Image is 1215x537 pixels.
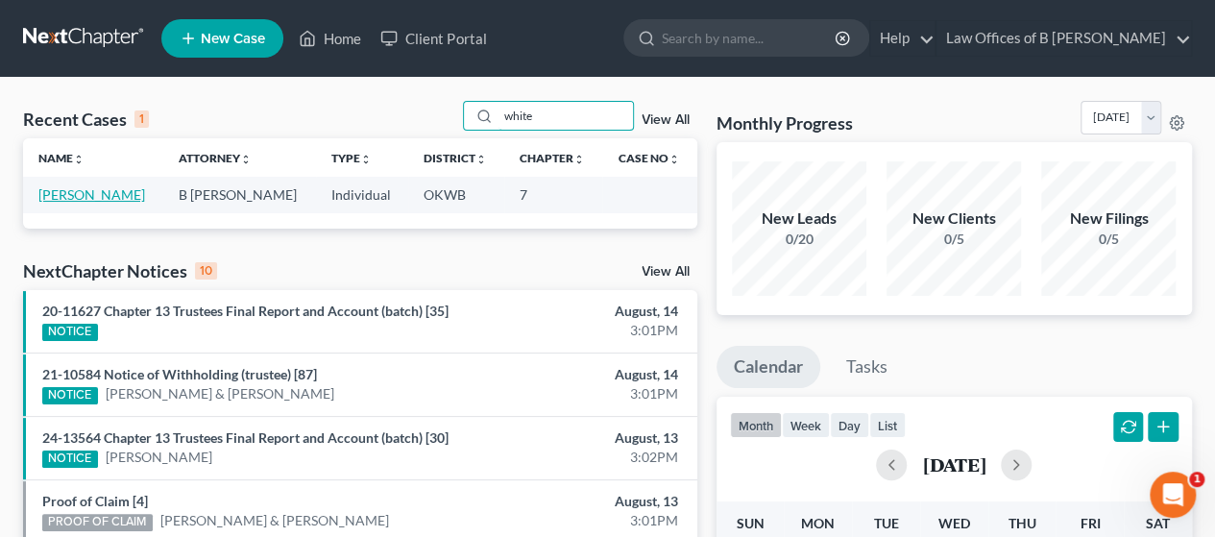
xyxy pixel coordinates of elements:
span: Sun [736,515,764,531]
div: 3:01PM [478,384,677,403]
div: NextChapter Notices [23,259,217,282]
div: NOTICE [42,451,98,468]
h3: Monthly Progress [717,111,853,134]
a: Typeunfold_more [331,151,372,165]
div: August, 13 [478,428,677,448]
div: NOTICE [42,387,98,404]
div: August, 14 [478,365,677,384]
div: 10 [195,262,217,280]
a: [PERSON_NAME] [38,186,145,203]
div: Recent Cases [23,108,149,131]
span: 1 [1189,472,1204,487]
a: [PERSON_NAME] [106,448,212,467]
div: August, 13 [478,492,677,511]
div: 3:02PM [478,448,677,467]
a: Districtunfold_more [424,151,487,165]
a: Attorneyunfold_more [179,151,252,165]
button: month [730,412,782,438]
i: unfold_more [360,154,372,165]
i: unfold_more [73,154,85,165]
span: Thu [1008,515,1036,531]
span: Fri [1080,515,1100,531]
a: Calendar [717,346,820,388]
td: B [PERSON_NAME] [163,177,316,212]
span: New Case [201,32,265,46]
div: 0/5 [887,230,1021,249]
div: New Leads [732,207,866,230]
a: 24-13564 Chapter 13 Trustees Final Report and Account (batch) [30] [42,429,449,446]
a: Proof of Claim [4] [42,493,148,509]
div: 1 [134,110,149,128]
td: OKWB [408,177,504,212]
i: unfold_more [240,154,252,165]
span: Sat [1146,515,1170,531]
div: 0/20 [732,230,866,249]
i: unfold_more [668,154,679,165]
a: 20-11627 Chapter 13 Trustees Final Report and Account (batch) [35] [42,303,449,319]
div: 0/5 [1041,230,1176,249]
a: Nameunfold_more [38,151,85,165]
div: 3:01PM [478,511,677,530]
a: View All [642,265,690,279]
a: Chapterunfold_more [520,151,585,165]
span: Wed [938,515,970,531]
a: [PERSON_NAME] & [PERSON_NAME] [160,511,389,530]
a: [PERSON_NAME] & [PERSON_NAME] [106,384,334,403]
a: Help [870,21,935,56]
a: Home [289,21,371,56]
h2: [DATE] [922,454,985,475]
div: PROOF OF CLAIM [42,514,153,531]
a: Law Offices of B [PERSON_NAME] [936,21,1191,56]
a: Tasks [829,346,905,388]
div: NOTICE [42,324,98,341]
div: 3:01PM [478,321,677,340]
span: Tue [873,515,898,531]
div: August, 14 [478,302,677,321]
a: View All [642,113,690,127]
div: New Filings [1041,207,1176,230]
td: Individual [316,177,408,212]
i: unfold_more [475,154,487,165]
button: week [782,412,830,438]
input: Search by name... [662,20,838,56]
div: New Clients [887,207,1021,230]
td: 7 [504,177,602,212]
button: list [869,412,906,438]
button: day [830,412,869,438]
i: unfold_more [573,154,585,165]
iframe: Intercom live chat [1150,472,1196,518]
a: Case Nounfold_more [618,151,679,165]
a: Client Portal [371,21,496,56]
a: 21-10584 Notice of Withholding (trustee) [87] [42,366,317,382]
span: Mon [801,515,835,531]
input: Search by name... [498,102,633,130]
